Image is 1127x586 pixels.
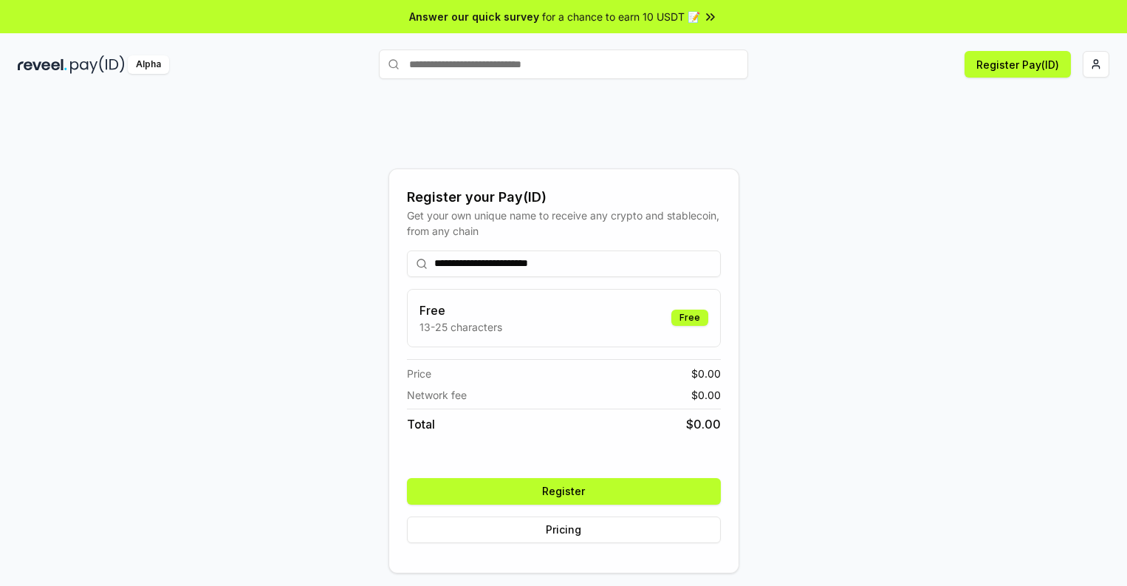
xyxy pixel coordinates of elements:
[419,319,502,335] p: 13-25 characters
[407,208,721,239] div: Get your own unique name to receive any crypto and stablecoin, from any chain
[128,55,169,74] div: Alpha
[407,366,431,381] span: Price
[542,9,700,24] span: for a chance to earn 10 USDT 📝
[965,51,1071,78] button: Register Pay(ID)
[407,387,467,403] span: Network fee
[407,478,721,505] button: Register
[407,187,721,208] div: Register your Pay(ID)
[18,55,67,74] img: reveel_dark
[407,415,435,433] span: Total
[686,415,721,433] span: $ 0.00
[691,366,721,381] span: $ 0.00
[407,517,721,543] button: Pricing
[70,55,125,74] img: pay_id
[691,387,721,403] span: $ 0.00
[419,301,502,319] h3: Free
[671,310,708,326] div: Free
[409,9,539,24] span: Answer our quick survey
